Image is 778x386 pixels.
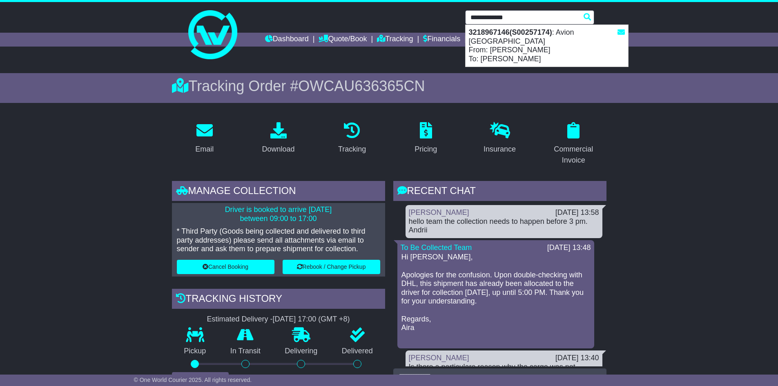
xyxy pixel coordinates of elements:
span: © One World Courier 2025. All rights reserved. [134,377,252,383]
a: [PERSON_NAME] [409,354,469,362]
a: Tracking [333,119,371,158]
p: Driver is booked to arrive [DATE] between 09:00 to 17:00 [177,205,380,223]
a: Download [256,119,300,158]
p: Pickup [172,347,218,356]
div: hello team the collection needs to happen before 3 pm. Andrii [409,217,599,235]
a: Tracking [377,33,413,47]
p: Delivering [273,347,330,356]
p: Delivered [330,347,385,356]
strong: 3218967146(S00257174) [469,28,552,36]
div: [DATE] 13:58 [555,208,599,217]
a: To Be Collected Team [401,243,472,252]
div: : Avion [GEOGRAPHIC_DATA] From: [PERSON_NAME] To: [PERSON_NAME] [466,25,628,67]
div: [DATE] 13:48 [547,243,591,252]
button: Rebook / Change Pickup [283,260,380,274]
div: Is there a particulare reason why the cargo was not collected [DATE]? Cheers, Andrii [409,363,599,380]
a: Financials [423,33,460,47]
a: Insurance [478,119,521,158]
div: Manage collection [172,181,385,203]
div: Tracking [338,144,366,155]
div: Email [195,144,214,155]
a: Dashboard [265,33,309,47]
button: Cancel Booking [177,260,274,274]
p: * Third Party (Goods being collected and delivered to third party addresses) please send all atta... [177,227,380,254]
div: RECENT CHAT [393,181,606,203]
div: Download [262,144,294,155]
div: Estimated Delivery - [172,315,385,324]
span: OWCAU636365CN [298,78,425,94]
div: [DATE] 13:40 [555,354,599,363]
div: Insurance [484,144,516,155]
div: Commercial Invoice [546,144,601,166]
a: Pricing [409,119,442,158]
a: Email [190,119,219,158]
div: Pricing [415,144,437,155]
p: Hi [PERSON_NAME], Apologies for the confusion. Upon double-checking with DHL, this shipment has a... [401,253,590,341]
a: [PERSON_NAME] [409,208,469,216]
p: In Transit [218,347,273,356]
a: Commercial Invoice [541,119,606,169]
div: Tracking Order # [172,77,606,95]
div: Tracking history [172,289,385,311]
a: Quote/Book [319,33,367,47]
div: [DATE] 17:00 (GMT +8) [273,315,350,324]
